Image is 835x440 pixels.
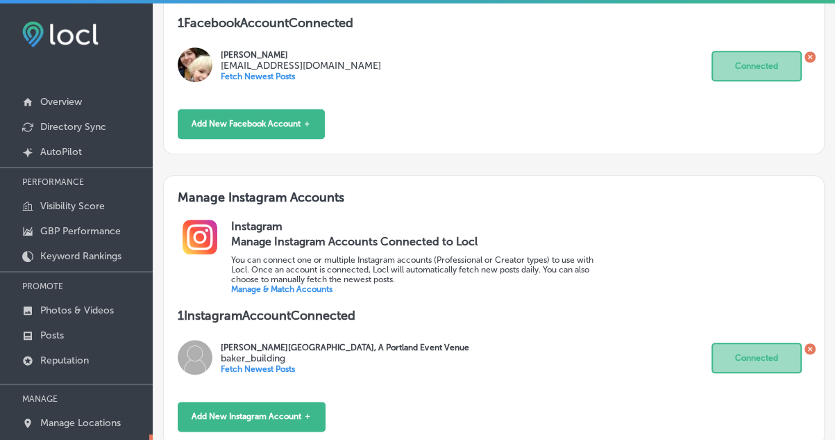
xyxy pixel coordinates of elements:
p: 1 Facebook Account Connected [178,15,809,31]
h2: Instagram [231,220,810,233]
p: Directory Sync [40,121,106,133]
p: [PERSON_NAME] [221,50,381,60]
p: baker_building [221,352,469,364]
button: Connected [711,343,802,373]
button: Connected [711,51,802,81]
p: GBP Performance [40,225,121,237]
p: 1 Instagram Account Connected [178,308,809,323]
button: Add New Facebook Account ＋ [178,109,325,139]
p: AutoPilot [40,146,82,158]
p: You can connect one or multiple Instagram accounts (Professional or Creator types) to use with Lo... [231,255,607,284]
h3: Manage Instagram Accounts [178,190,809,219]
p: Visibility Score [40,200,105,212]
button: Add New Instagram Account ＋ [178,402,326,432]
p: Fetch Newest Posts [221,364,469,374]
p: [EMAIL_ADDRESS][DOMAIN_NAME] [221,60,381,72]
img: fda3e92497d09a02dc62c9cd864e3231.png [22,22,99,47]
p: Overview [40,96,82,108]
p: Reputation [40,355,89,366]
a: Manage & Match Accounts [231,284,332,294]
h3: Manage Instagram Accounts Connected to Locl [231,235,607,248]
p: Photos & Videos [40,304,114,316]
p: Fetch Newest Posts [221,72,381,81]
p: Posts [40,329,64,341]
p: Manage Locations [40,417,121,429]
p: Keyword Rankings [40,250,121,262]
p: [PERSON_NAME][GEOGRAPHIC_DATA], A Portland Event Venue [221,343,469,352]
